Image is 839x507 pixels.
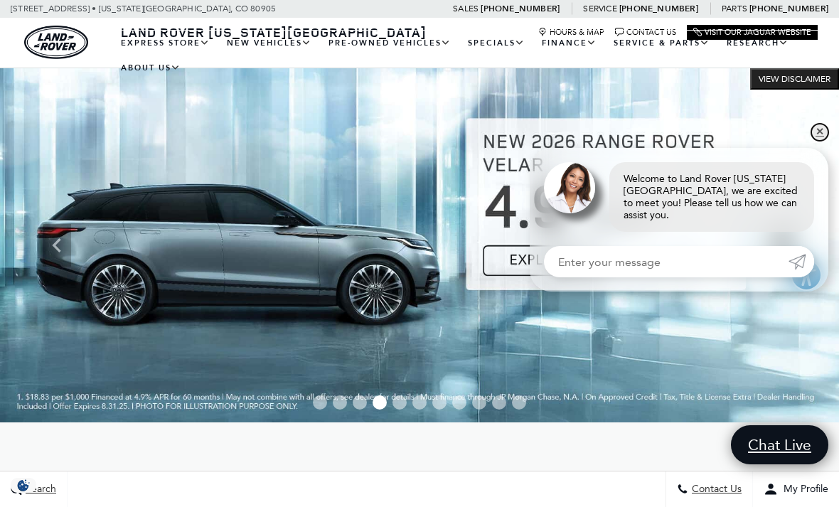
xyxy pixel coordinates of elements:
[313,395,327,410] span: Go to slide 1
[432,395,447,410] span: Go to slide 7
[583,4,616,14] span: Service
[121,23,427,41] span: Land Rover [US_STATE][GEOGRAPHIC_DATA]
[481,3,560,14] a: [PHONE_NUMBER]
[7,478,40,493] section: Click to Open Cookie Consent Modal
[533,31,605,55] a: Finance
[693,28,811,37] a: Visit Our Jaguar Website
[320,31,459,55] a: Pre-Owned Vehicles
[43,224,71,267] div: Previous
[688,484,742,496] span: Contact Us
[619,3,698,14] a: [PHONE_NUMBER]
[749,3,828,14] a: [PHONE_NUMBER]
[112,23,435,41] a: Land Rover [US_STATE][GEOGRAPHIC_DATA]
[24,26,88,59] img: Land Rover
[741,435,818,454] span: Chat Live
[778,484,828,496] span: My Profile
[544,162,595,213] img: Agent profile photo
[492,395,506,410] span: Go to slide 10
[718,31,797,55] a: Research
[373,395,387,410] span: Go to slide 4
[112,55,189,80] a: About Us
[544,246,789,277] input: Enter your message
[7,478,40,493] img: Opt-Out Icon
[452,395,466,410] span: Go to slide 8
[453,4,479,14] span: Sales
[753,471,839,507] button: Open user profile menu
[353,395,367,410] span: Go to slide 3
[11,4,276,14] a: [STREET_ADDRESS] • [US_STATE][GEOGRAPHIC_DATA], CO 80905
[609,162,814,232] div: Welcome to Land Rover [US_STATE][GEOGRAPHIC_DATA], we are excited to meet you! Please tell us how...
[722,4,747,14] span: Parts
[731,425,828,464] a: Chat Live
[472,395,486,410] span: Go to slide 9
[412,395,427,410] span: Go to slide 6
[112,31,818,80] nav: Main Navigation
[538,28,604,37] a: Hours & Map
[615,28,676,37] a: Contact Us
[459,31,533,55] a: Specials
[392,395,407,410] span: Go to slide 5
[24,26,88,59] a: land-rover
[218,31,320,55] a: New Vehicles
[512,395,526,410] span: Go to slide 11
[112,31,218,55] a: EXPRESS STORE
[605,31,718,55] a: Service & Parts
[789,246,814,277] a: Submit
[333,395,347,410] span: Go to slide 2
